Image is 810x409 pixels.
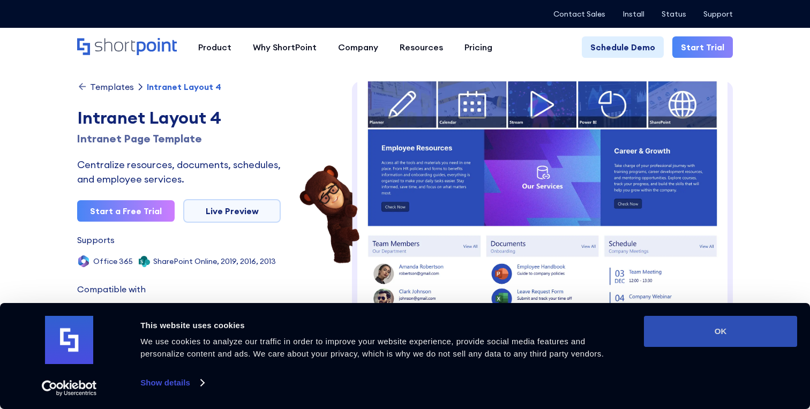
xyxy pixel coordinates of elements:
[22,380,116,396] a: Usercentrics Cookiebot - opens in a new window
[703,10,733,18] a: Support
[77,200,175,222] a: Start a Free Trial
[93,257,133,265] div: Office 365
[77,285,146,293] div: Compatible with
[253,41,317,54] div: Why ShortPoint
[582,36,664,58] a: Schedule Demo
[140,375,204,391] a: Show details
[617,285,810,409] iframe: Chat Widget
[622,10,644,18] a: Install
[644,316,797,347] button: OK
[77,236,115,244] div: Supports
[90,82,134,91] div: Templates
[77,81,134,92] a: Templates
[242,36,327,58] a: Why ShortPoint
[77,157,281,186] div: Centralize resources, documents, schedules, and employee services.
[338,41,378,54] div: Company
[77,38,177,56] a: Home
[77,131,281,147] h1: Intranet Page Template
[140,319,620,332] div: This website uses cookies
[153,257,276,265] div: SharePoint Online, 2019, 2016, 2013
[140,337,604,358] span: We use cookies to analyze our traffic in order to improve your website experience, provide social...
[187,36,242,58] a: Product
[400,41,443,54] div: Resources
[464,41,492,54] div: Pricing
[77,105,281,131] div: Intranet Layout 4
[45,316,93,364] img: logo
[553,10,605,18] a: Contact Sales
[147,82,221,91] div: Intranet Layout 4
[662,10,686,18] a: Status
[672,36,733,58] a: Start Trial
[327,36,389,58] a: Company
[183,199,281,223] a: Live Preview
[389,36,454,58] a: Resources
[198,41,231,54] div: Product
[454,36,503,58] a: Pricing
